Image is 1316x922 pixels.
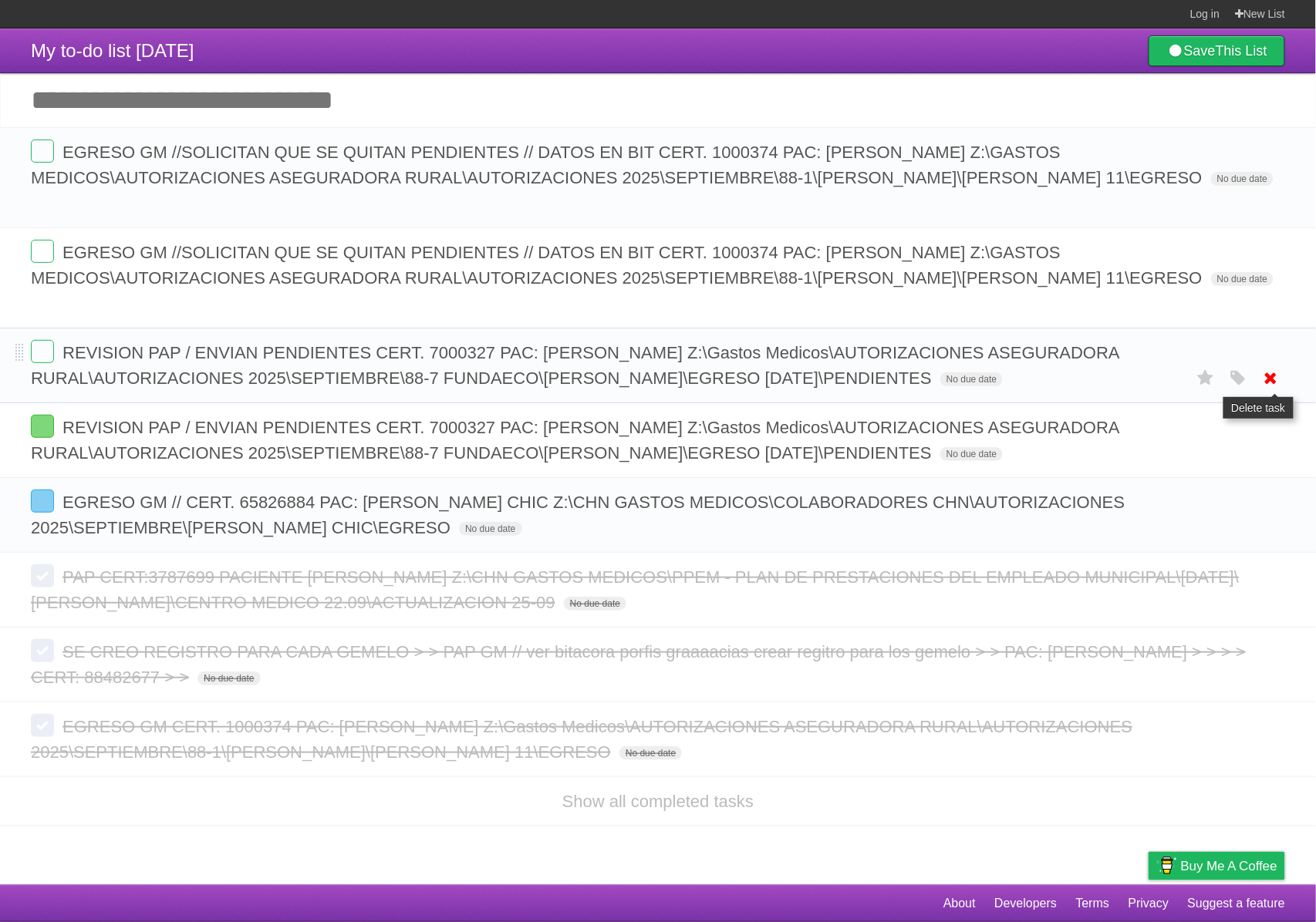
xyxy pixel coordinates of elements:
[31,40,194,61] span: My to-do list [DATE]
[1149,35,1285,66] a: SaveThis List
[1149,852,1285,880] a: Buy me a coffee
[31,343,1119,388] span: REVISION PAP / ENVIAN PENDIENTES CERT. 7000327 PAC: [PERSON_NAME] Z:\Gastos Medicos\AUTORIZACIONE...
[1211,272,1274,286] span: No due date
[31,714,54,737] label: Done
[564,597,626,611] span: No due date
[1156,853,1177,879] img: Buy me a coffee
[197,671,260,685] span: No due date
[31,642,1246,687] span: SE CREO REGISTRO PARA CADA GEMELO > > PAP GM // ver bitacora porfis graaaacias crear regitro para...
[1216,43,1267,59] b: This List
[562,792,754,811] a: Show all completed tasks
[31,418,1119,463] span: REVISION PAP / ENVIAN PENDIENTES CERT. 7000327 PAC: [PERSON_NAME] Z:\Gastos Medicos\AUTORIZACIONE...
[1129,889,1169,918] a: Privacy
[31,639,54,662] label: Done
[31,490,54,513] label: Done
[31,340,54,363] label: Done
[31,493,1125,537] span: EGRESO GM // CERT. 65826884 PAC: [PERSON_NAME] CHIC Z:\CHN GASTOS MEDICOS\COLABORADORES CHN\AUTOR...
[31,415,54,438] label: Done
[31,240,54,263] label: Done
[1181,853,1277,880] span: Buy me a coffee
[31,140,54,163] label: Done
[31,567,1239,612] span: PAP CERT:3787699 PACIENTE [PERSON_NAME] Z:\CHN GASTOS MEDICOS\PPEM - PLAN DE PRESTACIONES DEL EMP...
[1211,172,1274,186] span: No due date
[619,746,682,760] span: No due date
[940,372,1003,386] span: No due date
[1191,365,1220,391] label: Star task
[31,564,54,587] label: Done
[994,889,1057,918] a: Developers
[459,522,521,536] span: No due date
[940,447,1003,461] span: No due date
[31,243,1206,288] span: EGRESO GM //SOLICITAN QUE SE QUITAN PENDIENTES // DATOS EN BIT CERT. 1000374 PAC: [PERSON_NAME] Z...
[31,717,1132,762] span: EGRESO GM CERT. 1000374 PAC: [PERSON_NAME] Z:\Gastos Medicos\AUTORIZACIONES ASEGURADORA RURAL\AUT...
[1076,889,1110,918] a: Terms
[943,889,976,918] a: About
[1188,889,1285,918] a: Suggest a feature
[31,143,1206,187] span: EGRESO GM //SOLICITAN QUE SE QUITAN PENDIENTES // DATOS EN BIT CERT. 1000374 PAC: [PERSON_NAME] Z...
